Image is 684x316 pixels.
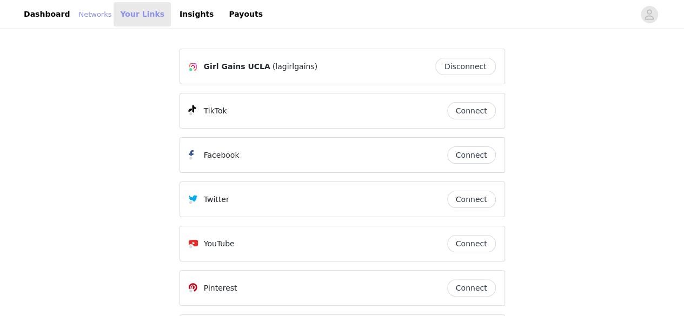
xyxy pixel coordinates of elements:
span: Girl Gains UCLA [204,61,270,72]
p: Facebook [204,150,240,161]
button: Connect [447,191,496,208]
img: Instagram Icon [189,63,197,71]
button: Connect [447,146,496,164]
p: TikTok [204,105,227,117]
a: Your Links [114,2,171,26]
span: (lagirlgains) [273,61,317,72]
p: Pinterest [204,283,237,294]
p: Twitter [204,194,229,205]
div: avatar [644,6,654,23]
a: Networks [78,9,111,20]
a: Dashboard [17,2,76,26]
a: Insights [173,2,220,26]
p: YouTube [204,238,235,250]
button: Connect [447,102,496,119]
button: Disconnect [435,58,496,75]
button: Connect [447,235,496,252]
button: Connect [447,279,496,297]
a: Payouts [222,2,269,26]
